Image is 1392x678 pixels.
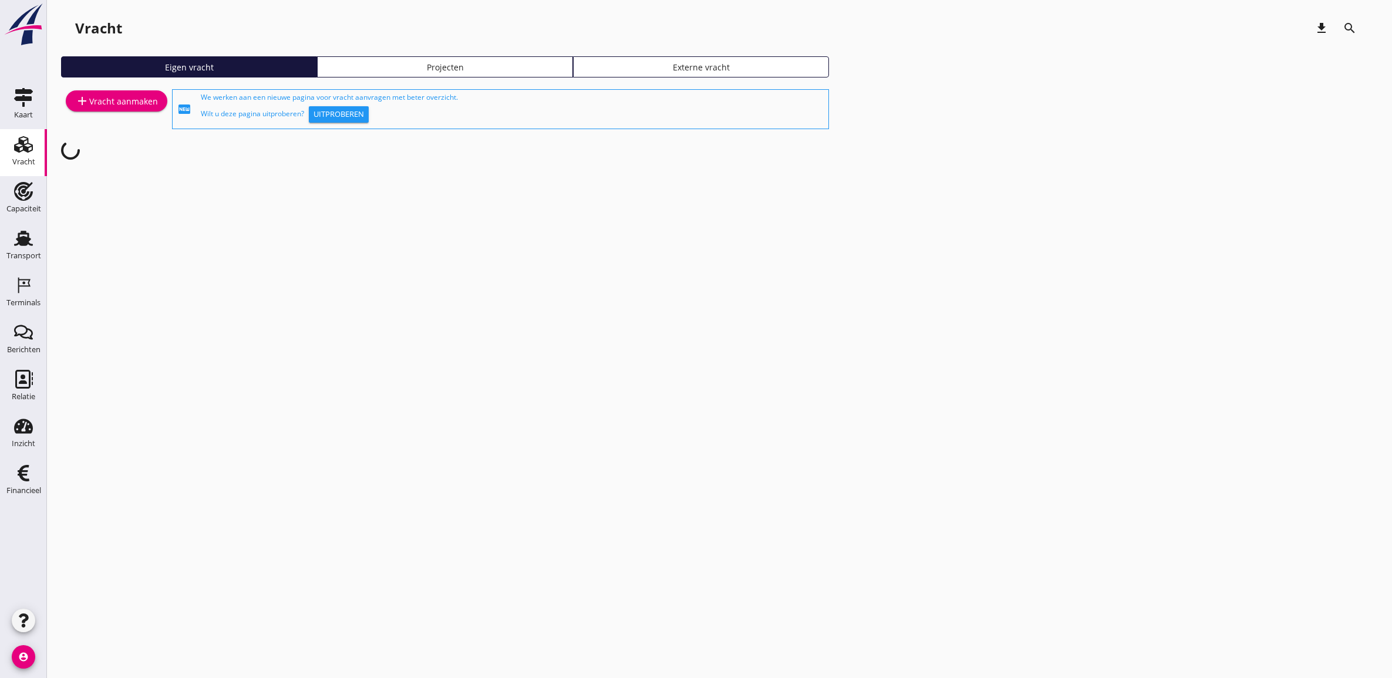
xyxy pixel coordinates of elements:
[75,94,89,108] i: add
[14,111,33,119] div: Kaart
[177,102,191,116] i: fiber_new
[6,252,41,259] div: Transport
[7,346,41,353] div: Berichten
[314,109,364,120] div: Uitproberen
[6,299,41,306] div: Terminals
[1343,21,1357,35] i: search
[66,61,312,73] div: Eigen vracht
[322,61,568,73] div: Projecten
[12,440,35,447] div: Inzicht
[12,645,35,669] i: account_circle
[61,56,317,77] a: Eigen vracht
[75,19,122,38] div: Vracht
[6,205,41,212] div: Capaciteit
[309,106,369,123] button: Uitproberen
[12,393,35,400] div: Relatie
[2,3,45,46] img: logo-small.a267ee39.svg
[6,487,41,494] div: Financieel
[66,90,167,112] a: Vracht aanmaken
[578,61,824,73] div: Externe vracht
[573,56,829,77] a: Externe vracht
[201,92,824,126] div: We werken aan een nieuwe pagina voor vracht aanvragen met beter overzicht. Wilt u deze pagina uit...
[12,158,35,166] div: Vracht
[317,56,573,77] a: Projecten
[75,94,158,108] div: Vracht aanmaken
[1315,21,1329,35] i: download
